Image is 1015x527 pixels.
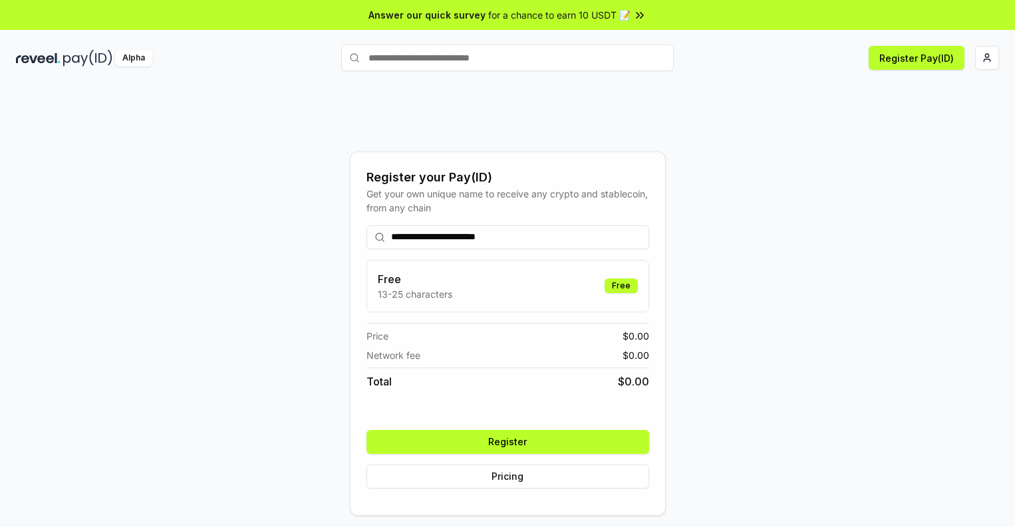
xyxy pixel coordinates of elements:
[366,168,649,187] div: Register your Pay(ID)
[368,8,486,22] span: Answer our quick survey
[623,329,649,343] span: $ 0.00
[366,430,649,454] button: Register
[378,271,452,287] h3: Free
[366,329,388,343] span: Price
[16,50,61,66] img: reveel_dark
[366,348,420,362] span: Network fee
[366,465,649,488] button: Pricing
[378,287,452,301] p: 13-25 characters
[115,50,152,66] div: Alpha
[366,373,392,389] span: Total
[366,187,649,215] div: Get your own unique name to receive any crypto and stablecoin, from any chain
[618,373,649,389] span: $ 0.00
[869,46,964,70] button: Register Pay(ID)
[605,278,638,293] div: Free
[623,348,649,362] span: $ 0.00
[488,8,631,22] span: for a chance to earn 10 USDT 📝
[63,50,112,66] img: pay_id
